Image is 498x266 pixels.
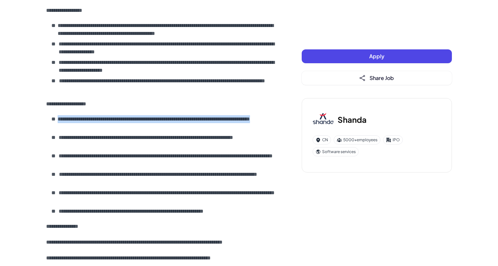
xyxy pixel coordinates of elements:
[313,147,359,156] div: Software services
[383,135,403,145] div: IPO
[302,71,452,85] button: Share Job
[313,135,331,145] div: CN
[334,135,380,145] div: 5000+ employees
[338,114,367,125] h3: Shanda
[313,109,334,130] img: Sh
[302,49,452,63] button: Apply
[369,53,384,60] span: Apply
[370,74,394,81] span: Share Job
